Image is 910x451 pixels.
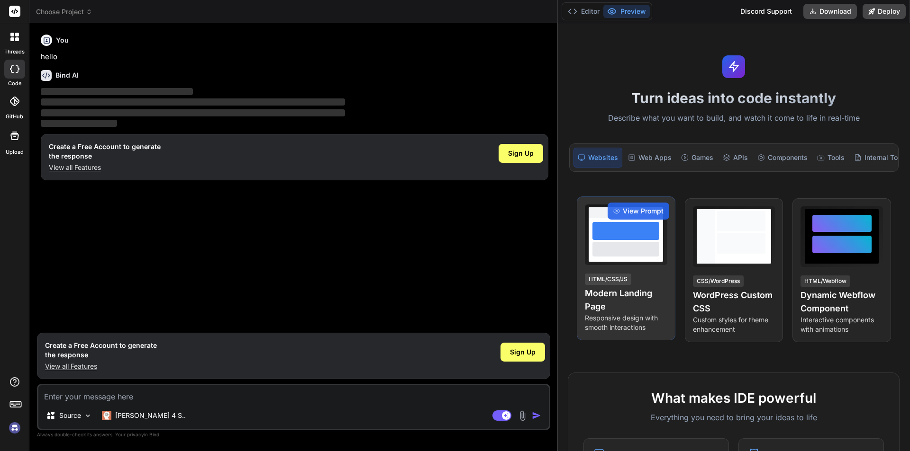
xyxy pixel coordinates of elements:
button: Editor [564,5,603,18]
p: View all Features [49,163,161,172]
h2: What makes IDE powerful [583,388,884,408]
span: Choose Project [36,7,92,17]
h4: Modern Landing Page [585,287,667,313]
label: threads [4,48,25,56]
h6: Bind AI [55,71,79,80]
img: icon [532,411,541,420]
h4: WordPress Custom CSS [693,289,775,315]
button: Preview [603,5,650,18]
div: Discord Support [735,4,798,19]
span: ‌ [41,98,345,106]
p: hello [41,52,548,62]
img: Claude 4 Sonnet [102,411,111,420]
p: Everything you need to bring your ideas to life [583,412,884,423]
div: Components [754,148,811,168]
div: Websites [573,148,622,168]
span: View Prompt [623,206,664,216]
h4: Dynamic Webflow Component [801,289,883,315]
span: ‌ [41,120,117,127]
div: Web Apps [624,148,675,168]
span: Sign Up [508,149,534,158]
div: APIs [719,148,752,168]
span: ‌ [41,109,345,116]
span: ‌ [41,88,193,95]
h1: Create a Free Account to generate the response [49,142,161,161]
img: signin [7,420,23,436]
label: Upload [6,148,24,156]
label: code [8,80,21,88]
p: View all Features [45,362,157,371]
span: Sign Up [510,347,536,357]
button: Download [803,4,857,19]
p: Always double-check its answers. Your in Bind [37,430,550,439]
h1: Turn ideas into code instantly [564,89,904,106]
span: privacy [127,432,144,437]
h1: Create a Free Account to generate the response [45,341,157,360]
p: Describe what you want to build, and watch it come to life in real-time [564,112,904,124]
label: GitHub [6,113,23,121]
div: HTML/CSS/JS [585,274,631,285]
p: [PERSON_NAME] 4 S.. [115,411,186,420]
button: Deploy [863,4,906,19]
p: Custom styles for theme enhancement [693,315,775,334]
p: Source [59,411,81,420]
img: attachment [517,410,528,421]
p: Interactive components with animations [801,315,883,334]
img: Pick Models [84,412,92,420]
div: HTML/Webflow [801,275,850,287]
p: Responsive design with smooth interactions [585,313,667,332]
div: Games [677,148,717,168]
h6: You [56,35,69,45]
div: Tools [813,148,848,168]
div: CSS/WordPress [693,275,744,287]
